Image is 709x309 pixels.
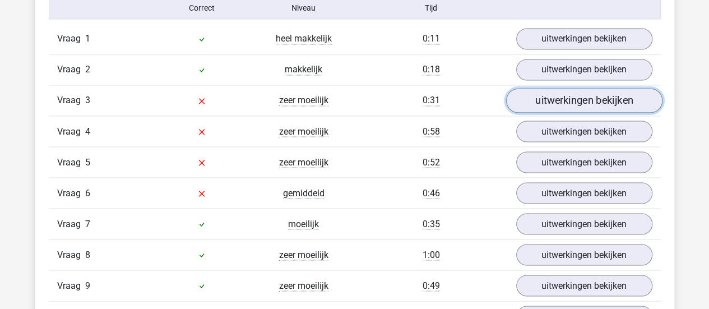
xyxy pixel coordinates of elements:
[276,33,332,44] span: heel makkelijk
[516,28,652,49] a: uitwerkingen bekijken
[423,187,440,199] span: 0:46
[285,64,322,75] span: makkelijk
[279,249,328,260] span: zeer moeilijk
[85,218,90,229] span: 7
[85,156,90,167] span: 5
[85,187,90,198] span: 6
[423,218,440,229] span: 0:35
[283,187,325,199] span: gemiddeld
[151,2,253,14] div: Correct
[423,33,440,44] span: 0:11
[288,218,319,229] span: moeilijk
[423,95,440,106] span: 0:31
[57,32,85,45] span: Vraag
[85,33,90,44] span: 1
[85,95,90,105] span: 3
[516,121,652,142] a: uitwerkingen bekijken
[516,244,652,265] a: uitwerkingen bekijken
[354,2,507,14] div: Tijd
[279,280,328,291] span: zeer moeilijk
[279,156,328,168] span: zeer moeilijk
[516,275,652,296] a: uitwerkingen bekijken
[423,280,440,291] span: 0:49
[253,2,355,14] div: Niveau
[57,186,85,200] span: Vraag
[516,213,652,234] a: uitwerkingen bekijken
[423,126,440,137] span: 0:58
[57,217,85,230] span: Vraag
[85,280,90,290] span: 9
[516,151,652,173] a: uitwerkingen bekijken
[57,63,85,76] span: Vraag
[516,59,652,80] a: uitwerkingen bekijken
[85,126,90,136] span: 4
[423,156,440,168] span: 0:52
[423,64,440,75] span: 0:18
[85,249,90,260] span: 8
[57,279,85,292] span: Vraag
[57,248,85,261] span: Vraag
[516,182,652,204] a: uitwerkingen bekijken
[57,155,85,169] span: Vraag
[423,249,440,260] span: 1:00
[85,64,90,75] span: 2
[279,95,328,106] span: zeer moeilijk
[57,94,85,107] span: Vraag
[57,124,85,138] span: Vraag
[506,88,662,113] a: uitwerkingen bekijken
[279,126,328,137] span: zeer moeilijk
